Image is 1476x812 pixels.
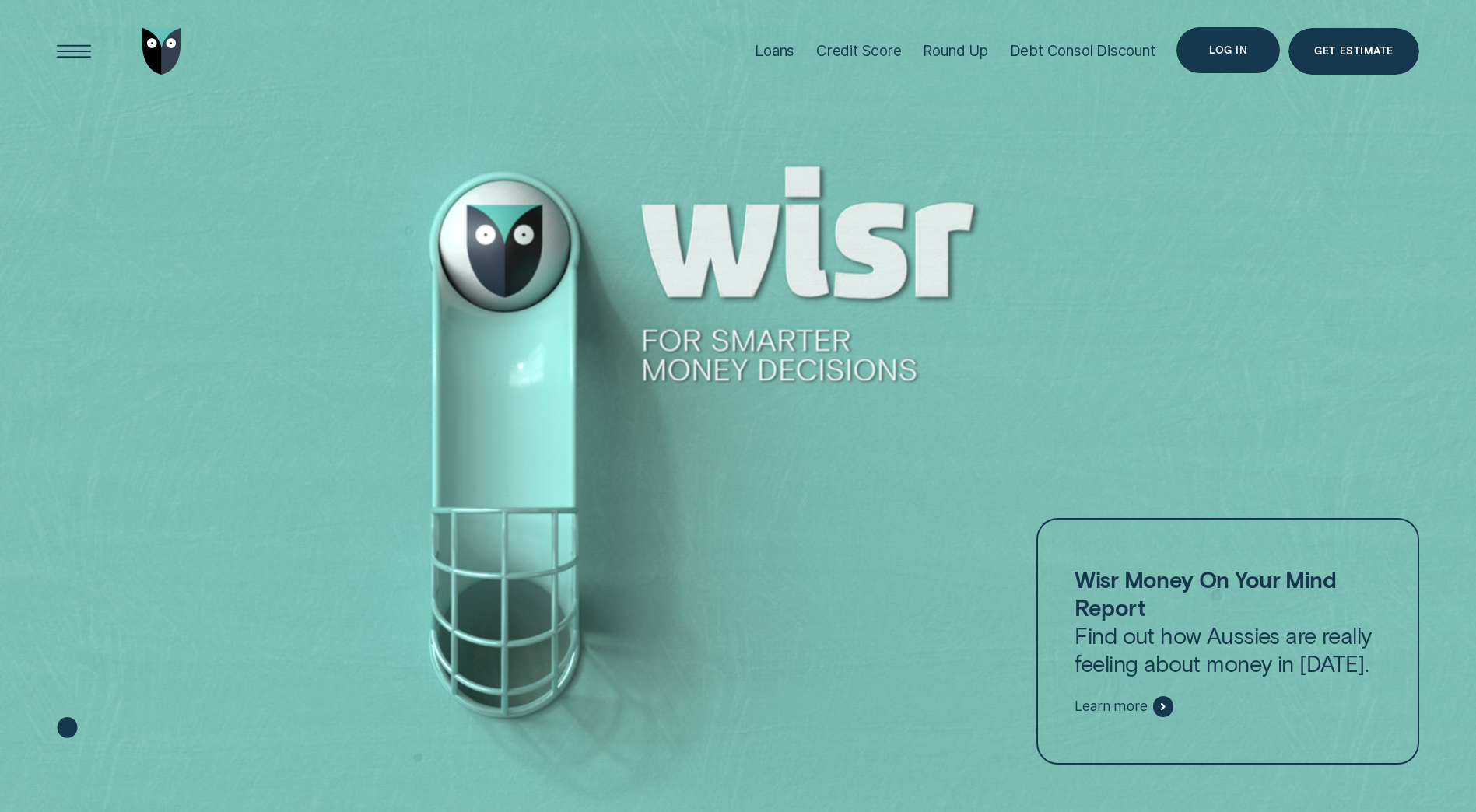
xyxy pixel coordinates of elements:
div: Round Up [923,42,988,60]
span: Learn more [1075,698,1147,715]
button: Log in [1176,27,1280,74]
a: Wisr Money On Your Mind ReportFind out how Aussies are really feeling about money in [DATE].Learn... [1036,518,1419,764]
a: Get Estimate [1288,28,1419,75]
p: Find out how Aussies are really feeling about money in [DATE]. [1075,565,1380,677]
div: Debt Consol Discount [1010,42,1155,60]
div: Credit Score [816,42,902,60]
strong: Wisr Money On Your Mind Report [1075,565,1336,621]
button: Open Menu [51,28,97,75]
div: Log in [1209,46,1247,55]
div: Loans [755,42,794,60]
img: Wisr [142,28,181,75]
